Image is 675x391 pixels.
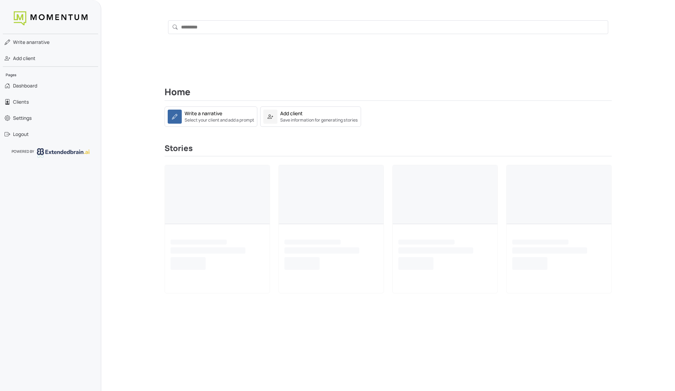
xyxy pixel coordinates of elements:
a: Write a narrativeSelect your client and add a prompt [165,112,257,119]
small: Save information for generating stories [280,117,358,123]
div: Add client [280,110,303,117]
span: Logout [13,131,29,138]
a: Write a narrativeSelect your client and add a prompt [165,106,257,127]
h2: Home [165,87,612,101]
span: Add client [13,55,36,62]
span: Dashboard [13,82,37,89]
span: narrative [13,39,50,46]
img: logo [37,148,90,157]
span: Clients [13,98,29,105]
a: Add clientSave information for generating stories [260,106,361,127]
span: Write a [13,39,29,45]
img: logo [14,11,88,25]
div: Write a narrative [185,110,222,117]
small: Select your client and add a prompt [185,117,254,123]
span: Settings [13,115,32,122]
a: Add clientSave information for generating stories [260,112,361,119]
h3: Stories [165,144,612,156]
